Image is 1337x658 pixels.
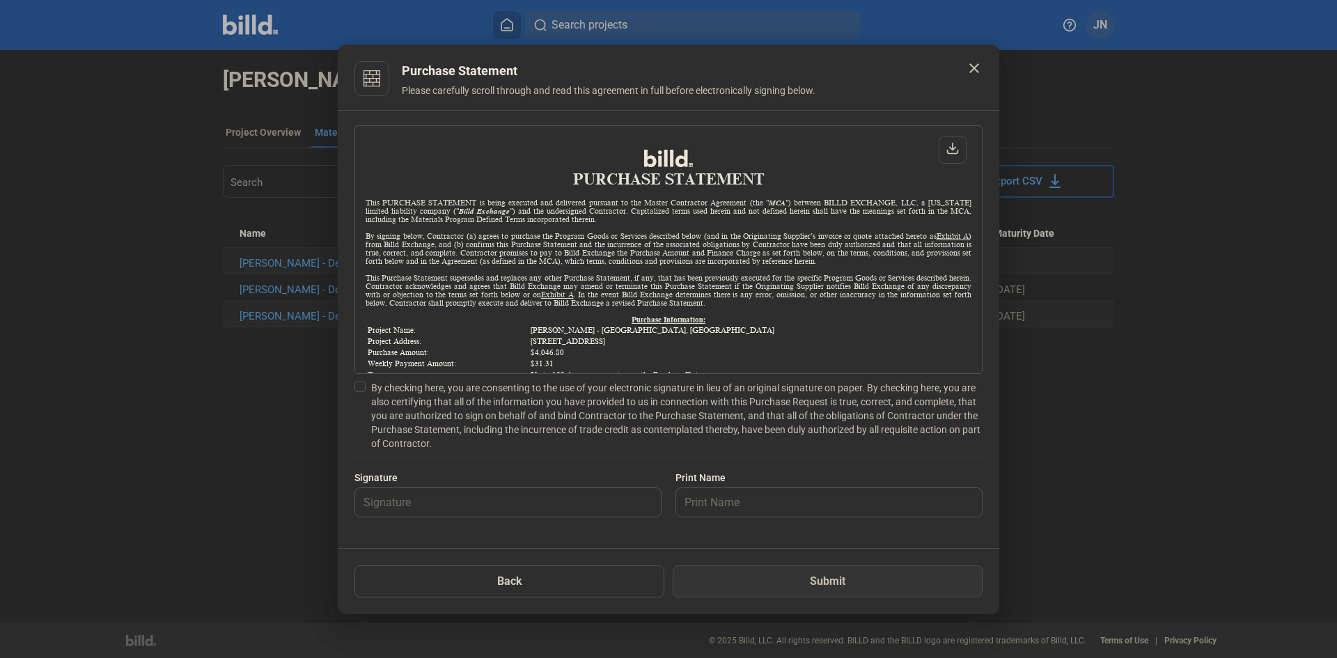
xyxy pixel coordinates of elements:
[673,565,983,597] button: Submit
[367,370,529,379] td: Term:
[769,198,785,207] i: MCA
[371,381,983,451] span: By checking here, you are consenting to the use of your electronic signature in lieu of an origin...
[530,325,970,335] td: [PERSON_NAME] - [GEOGRAPHIC_DATA], [GEOGRAPHIC_DATA]
[367,347,529,357] td: Purchase Amount:
[366,274,971,307] div: This Purchase Statement supersedes and replaces any other Purchase Statement, if any, that has be...
[402,61,983,81] div: Purchase Statement
[366,198,971,224] div: This PURCHASE STATEMENT is being executed and delivered pursuant to the Master Contractor Agreeme...
[676,488,967,517] input: Print Name
[459,207,510,215] i: Billd Exchange
[632,315,705,324] u: Purchase Information:
[354,565,664,597] button: Back
[541,290,574,299] u: Exhibit A
[367,325,529,335] td: Project Name:
[366,232,971,265] div: By signing below, Contractor (a) agrees to purchase the Program Goods or Services described below...
[367,359,529,368] td: Weekly Payment Amount:
[530,336,970,346] td: [STREET_ADDRESS]
[675,471,983,485] div: Print Name
[966,60,983,77] mat-icon: close
[366,150,971,188] h1: PURCHASE STATEMENT
[354,471,662,485] div: Signature
[530,359,970,368] td: $31.31
[937,232,969,240] u: Exhibit A
[530,370,970,379] td: Up to 120 days, commencing on the Purchase Date
[402,84,983,114] div: Please carefully scroll through and read this agreement in full before electronically signing below.
[530,347,970,357] td: $4,046.80
[367,336,529,346] td: Project Address:
[355,488,646,517] input: Signature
